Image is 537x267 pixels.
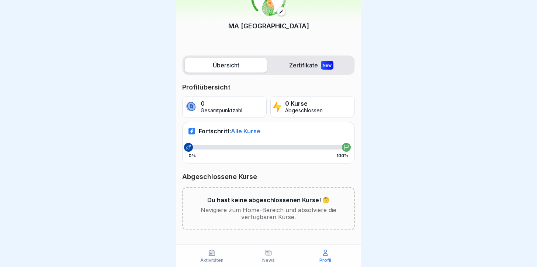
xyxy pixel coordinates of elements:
[262,258,275,263] p: News
[207,197,330,204] p: Du hast keine abgeschlossenen Kurse! 🤔
[199,127,260,135] p: Fortschritt:
[185,58,267,73] label: Übersicht
[201,100,242,107] p: 0
[200,258,224,263] p: Aktivitäten
[273,101,281,113] img: lightning.svg
[185,101,197,113] img: coin.svg
[285,100,323,107] p: 0 Kurse
[321,61,333,70] div: New
[231,127,260,135] span: Alle Kurse
[285,108,323,114] p: Abgeschlossen
[201,108,242,114] p: Gesamtpunktzahl
[228,21,309,31] p: MA [GEOGRAPHIC_DATA]
[182,172,355,181] p: Abgeschlossene Kurse
[336,153,349,158] p: 100%
[195,207,342,221] p: Navigiere zum Home-Bereich und absolviere die verfügbaren Kurse.
[319,258,331,263] p: Profil
[270,58,352,73] label: Zertifikate
[188,153,196,158] p: 0%
[182,83,355,92] p: Profilübersicht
